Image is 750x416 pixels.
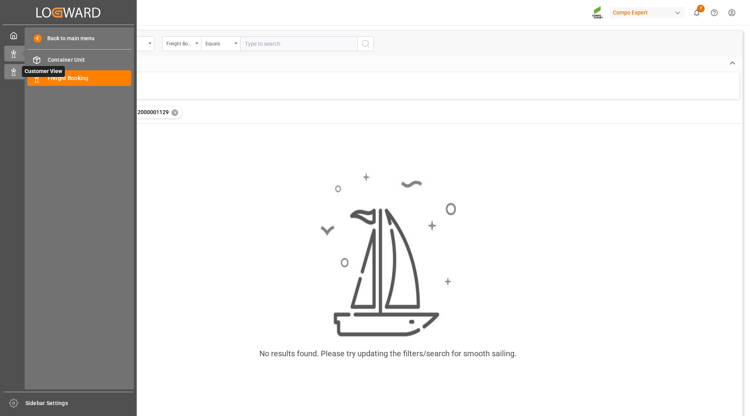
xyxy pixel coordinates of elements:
span: Container Unit [48,56,132,64]
div: ✕ [171,109,178,116]
div: Freight Booking Number [166,38,193,47]
button: Compo Expert [610,5,688,20]
img: smooth_sailing.jpeg [320,172,456,338]
button: open menu [201,36,240,51]
span: Back to main menu [42,34,95,43]
span: Customer View [22,66,65,77]
span: Freight Booking [48,74,132,82]
button: show 7 new notifications [688,4,705,21]
a: Freight Booking [27,70,131,86]
span: Sidebar Settings [25,399,134,407]
span: 2000001129 [137,109,169,115]
div: Compo Expert [610,7,685,18]
a: Container Unit [27,52,131,68]
input: Type to search [240,36,357,51]
span: 7 [697,5,705,12]
div: No results found. Please try updating the filters/search for smooth sailing. [259,348,516,359]
button: Help Center [705,4,723,21]
div: Equals [205,38,232,47]
a: My Cockpit [4,28,132,43]
img: Screenshot%202023-09-29%20at%2010.02.21.png_1712312052.png [592,6,604,20]
a: Customer ViewCustomer View [4,64,132,79]
button: open menu [162,36,201,51]
button: search button [357,36,374,51]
